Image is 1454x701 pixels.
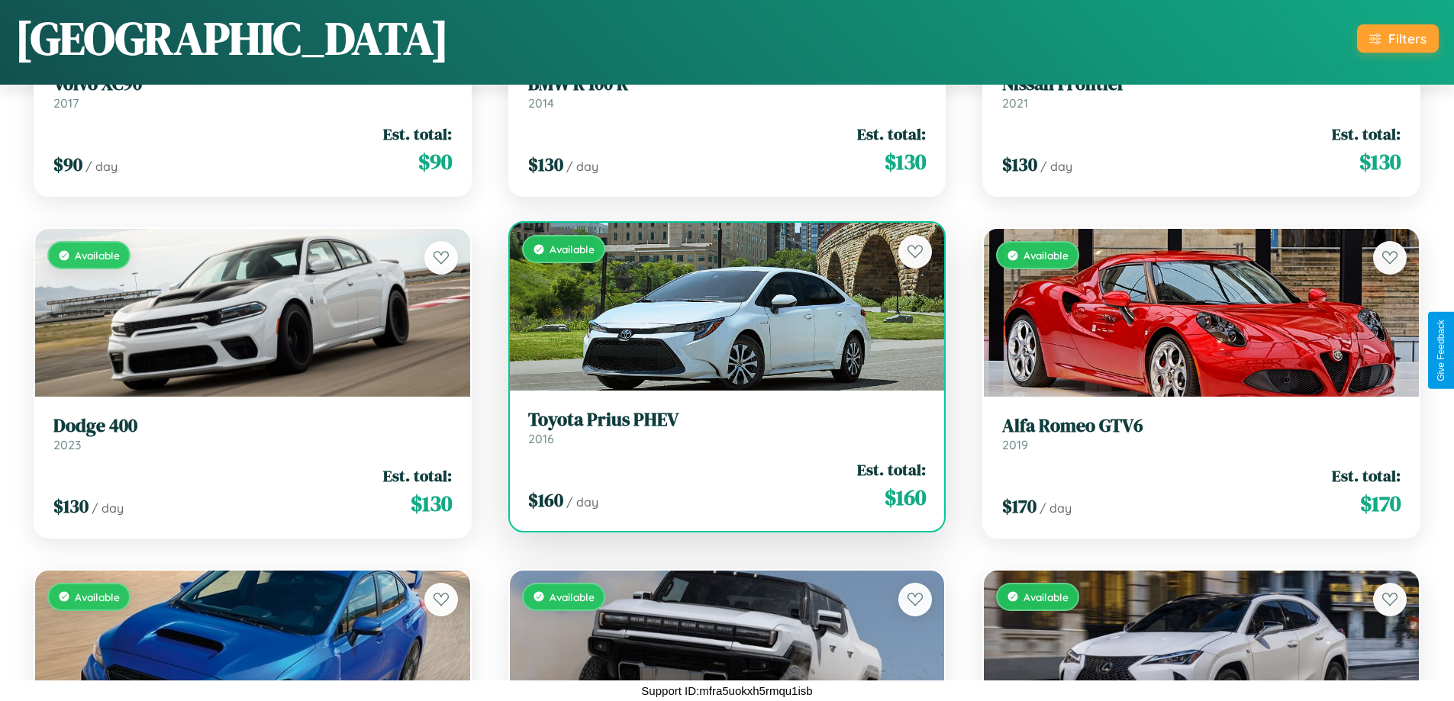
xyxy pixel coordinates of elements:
span: 2021 [1002,95,1028,111]
h3: Volvo XC90 [53,73,452,95]
span: 2016 [528,431,554,446]
span: Est. total: [383,465,452,487]
h3: Alfa Romeo GTV6 [1002,415,1401,437]
a: Toyota Prius PHEV2016 [528,409,927,446]
h3: BMW R 100 R [528,73,927,95]
span: Est. total: [857,458,926,481]
h1: [GEOGRAPHIC_DATA] [15,7,449,69]
span: Est. total: [1332,465,1401,487]
span: $ 170 [1002,494,1036,519]
span: $ 130 [1002,152,1037,177]
span: $ 160 [885,482,926,513]
a: Dodge 4002023 [53,415,452,452]
span: Available [1024,249,1069,262]
span: Est. total: [1332,123,1401,145]
span: Available [550,590,595,603]
span: / day [566,494,598,510]
a: Alfa Romeo GTV62019 [1002,415,1401,452]
span: / day [566,159,598,174]
h3: Toyota Prius PHEV [528,409,927,431]
span: $ 90 [418,146,452,177]
span: Available [75,249,120,262]
span: $ 130 [1359,146,1401,177]
span: / day [1040,500,1072,516]
div: Give Feedback [1436,320,1446,381]
span: 2014 [528,95,554,111]
h3: Dodge 400 [53,415,452,437]
span: Est. total: [857,123,926,145]
span: Est. total: [383,123,452,145]
span: 2019 [1002,437,1028,452]
span: / day [92,500,124,516]
span: $ 130 [885,146,926,177]
span: $ 130 [528,152,563,177]
a: Nissan Frontier2021 [1002,73,1401,111]
h3: Nissan Frontier [1002,73,1401,95]
a: Volvo XC902017 [53,73,452,111]
span: / day [1040,159,1072,174]
button: Filters [1357,24,1439,53]
span: Available [550,243,595,256]
span: 2017 [53,95,79,111]
div: Filters [1388,31,1427,47]
span: Available [1024,590,1069,603]
span: 2023 [53,437,81,452]
span: / day [85,159,118,174]
span: $ 130 [53,494,89,519]
span: $ 170 [1360,488,1401,519]
span: Available [75,590,120,603]
span: $ 90 [53,152,82,177]
a: BMW R 100 R2014 [528,73,927,111]
p: Support ID: mfra5uokxh5rmqu1isb [641,680,812,701]
span: $ 160 [528,487,563,513]
span: $ 130 [411,488,452,519]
